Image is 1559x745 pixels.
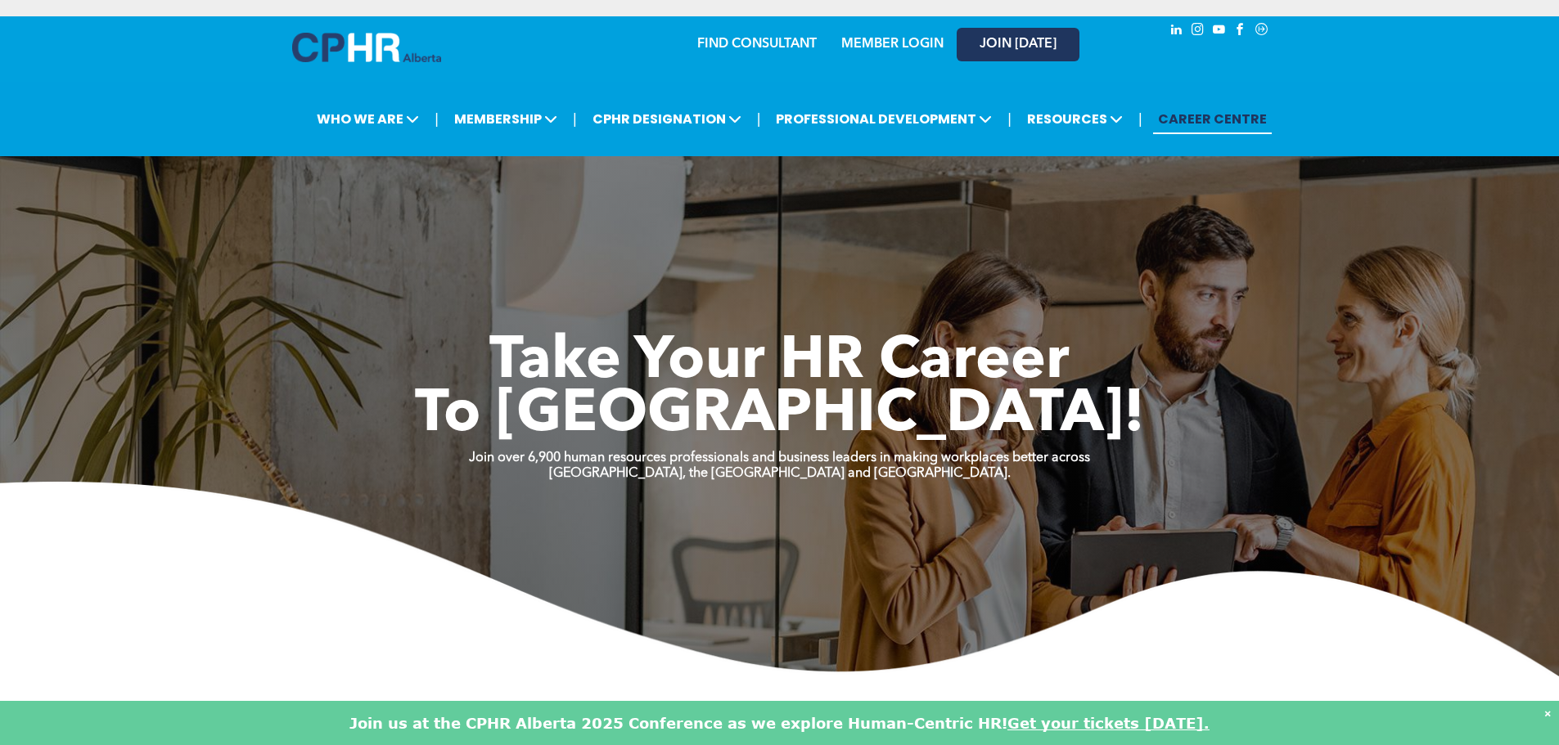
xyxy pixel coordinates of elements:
a: FIND CONSULTANT [697,38,817,51]
a: Social network [1253,20,1271,43]
span: Take Your HR Career [489,333,1070,392]
li: | [573,102,577,136]
a: instagram [1189,20,1207,43]
a: linkedin [1168,20,1186,43]
span: To [GEOGRAPHIC_DATA]! [415,386,1145,445]
strong: [GEOGRAPHIC_DATA], the [GEOGRAPHIC_DATA] and [GEOGRAPHIC_DATA]. [549,467,1011,480]
span: WHO WE ARE [312,104,424,134]
font: Join us at the CPHR Alberta 2025 Conference as we explore Human-Centric HR! [349,714,1007,732]
span: CPHR DESIGNATION [588,104,746,134]
img: A blue and white logo for cp alberta [292,33,441,62]
div: Dismiss notification [1544,705,1551,721]
a: JOIN [DATE] [957,28,1079,61]
li: | [1138,102,1142,136]
span: MEMBERSHIP [449,104,562,134]
a: MEMBER LOGIN [841,38,944,51]
strong: Join over 6,900 human resources professionals and business leaders in making workplaces better ac... [469,451,1090,465]
a: CAREER CENTRE [1153,104,1272,134]
a: Get your tickets [DATE]. [1007,714,1210,732]
span: PROFESSIONAL DEVELOPMENT [771,104,997,134]
span: JOIN [DATE] [980,37,1057,52]
li: | [1007,102,1012,136]
a: facebook [1232,20,1250,43]
li: | [757,102,761,136]
li: | [435,102,439,136]
a: youtube [1210,20,1228,43]
span: RESOURCES [1022,104,1128,134]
